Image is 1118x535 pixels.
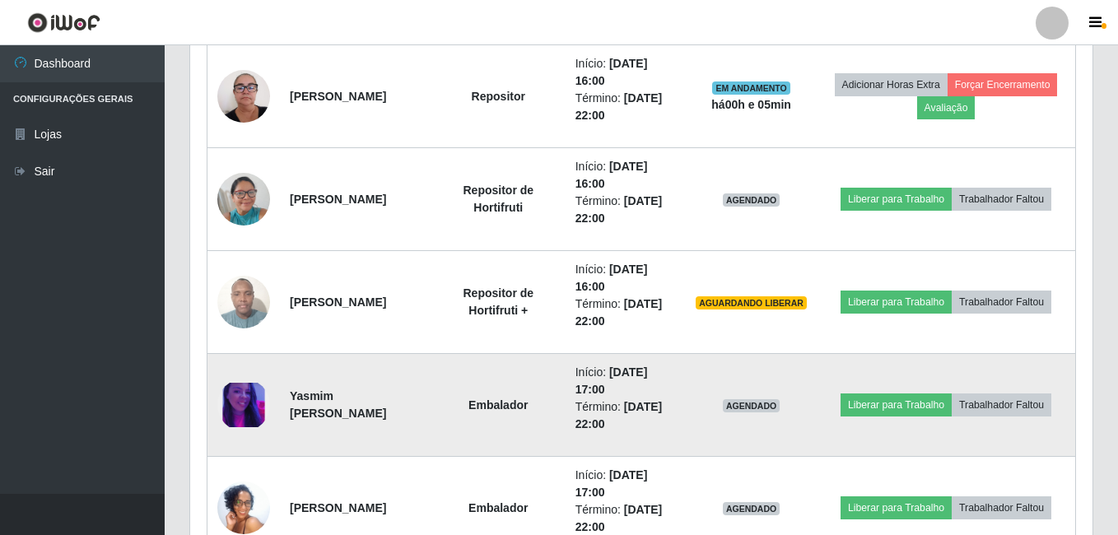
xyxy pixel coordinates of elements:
[575,364,676,398] li: Início:
[575,365,648,396] time: [DATE] 17:00
[575,263,648,293] time: [DATE] 16:00
[723,193,780,207] span: AGENDADO
[290,193,386,206] strong: [PERSON_NAME]
[575,398,676,433] li: Término:
[575,57,648,87] time: [DATE] 16:00
[290,90,386,103] strong: [PERSON_NAME]
[290,501,386,514] strong: [PERSON_NAME]
[723,399,780,412] span: AGENDADO
[290,295,386,309] strong: [PERSON_NAME]
[696,296,807,309] span: AGUARDANDO LIBERAR
[712,81,790,95] span: EM ANDAMENTO
[952,291,1051,314] button: Trabalhador Faltou
[575,468,648,499] time: [DATE] 17:00
[575,193,676,227] li: Término:
[575,467,676,501] li: Início:
[952,188,1051,211] button: Trabalhador Faltou
[575,160,648,190] time: [DATE] 16:00
[948,73,1058,96] button: Forçar Encerramento
[917,96,976,119] button: Avaliação
[217,383,270,428] img: 1704253310544.jpeg
[575,261,676,295] li: Início:
[575,55,676,90] li: Início:
[468,398,528,412] strong: Embalador
[217,61,270,131] img: 1756344259057.jpeg
[464,184,534,214] strong: Repositor de Hortifruti
[575,158,676,193] li: Início:
[841,393,952,416] button: Liberar para Trabalho
[27,12,100,33] img: CoreUI Logo
[464,286,534,317] strong: Repositor de Hortifruti +
[290,389,386,420] strong: Yasmim [PERSON_NAME]
[841,188,952,211] button: Liberar para Trabalho
[711,98,791,111] strong: há 00 h e 05 min
[841,291,952,314] button: Liberar para Trabalho
[217,164,270,234] img: 1739199553345.jpeg
[952,496,1051,519] button: Trabalhador Faltou
[217,267,270,337] img: 1746382932878.jpeg
[472,90,525,103] strong: Repositor
[841,496,952,519] button: Liberar para Trabalho
[575,90,676,124] li: Término:
[952,393,1051,416] button: Trabalhador Faltou
[468,501,528,514] strong: Embalador
[835,73,948,96] button: Adicionar Horas Extra
[723,502,780,515] span: AGENDADO
[575,295,676,330] li: Término:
